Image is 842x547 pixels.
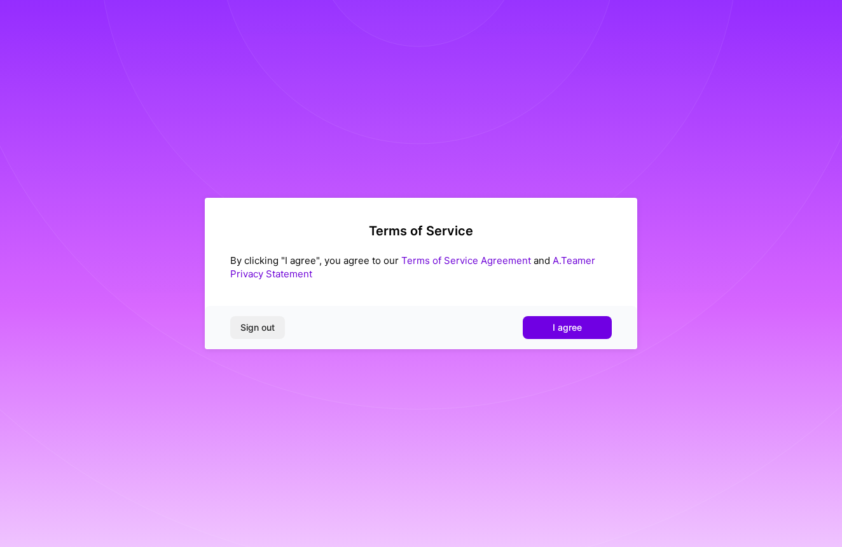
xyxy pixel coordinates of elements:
[553,321,582,334] span: I agree
[230,316,285,339] button: Sign out
[523,316,612,339] button: I agree
[401,254,531,267] a: Terms of Service Agreement
[230,254,612,280] div: By clicking "I agree", you agree to our and
[240,321,275,334] span: Sign out
[230,223,612,239] h2: Terms of Service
